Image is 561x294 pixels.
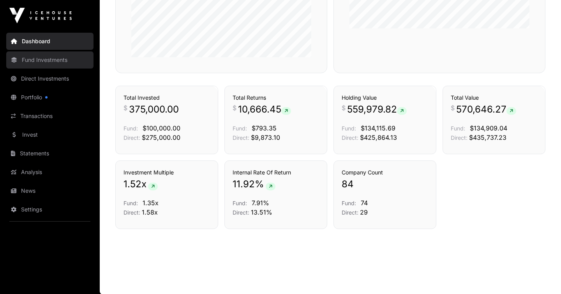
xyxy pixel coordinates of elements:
[522,257,561,294] iframe: Chat Widget
[252,124,277,132] span: $793.35
[123,134,140,141] span: Direct:
[469,134,506,141] span: $435,737.23
[142,208,158,216] span: 1.58x
[6,182,93,199] a: News
[141,178,146,190] span: x
[6,201,93,218] a: Settings
[233,134,249,141] span: Direct:
[233,94,319,102] h3: Total Returns
[238,103,291,116] span: 10,666.45
[451,94,537,102] h3: Total Value
[360,134,397,141] span: $425,864.13
[361,124,395,132] span: $134,115.69
[123,209,140,216] span: Direct:
[233,169,319,176] h3: Internal Rate Of Return
[360,208,368,216] span: 29
[342,169,428,176] h3: Company Count
[6,126,93,143] a: Invest
[456,103,516,116] span: 570,646.27
[142,134,180,141] span: $275,000.00
[342,125,356,132] span: Fund:
[347,103,407,116] span: 559,979.82
[123,169,210,176] h3: Investment Multiple
[342,103,346,113] span: $
[6,164,93,181] a: Analysis
[233,209,249,216] span: Direct:
[6,70,93,87] a: Direct Investments
[123,200,138,206] span: Fund:
[251,134,280,141] span: $9,873.10
[6,145,93,162] a: Statements
[361,199,368,207] span: 74
[342,94,428,102] h3: Holding Value
[143,124,180,132] span: $100,000.00
[233,200,247,206] span: Fund:
[6,51,93,69] a: Fund Investments
[251,208,272,216] span: 13.51%
[342,209,358,216] span: Direct:
[252,199,269,207] span: 7.91%
[451,134,467,141] span: Direct:
[129,103,179,116] span: 375,000.00
[342,178,354,190] span: 84
[451,125,465,132] span: Fund:
[9,8,72,23] img: Icehouse Ventures Logo
[123,94,210,102] h3: Total Invested
[123,178,141,190] span: 1.52
[6,89,93,106] a: Portfolio
[470,124,507,132] span: $134,909.04
[123,125,138,132] span: Fund:
[233,125,247,132] span: Fund:
[233,178,255,190] span: 11.92
[6,33,93,50] a: Dashboard
[143,199,159,207] span: 1.35x
[342,134,358,141] span: Direct:
[342,200,356,206] span: Fund:
[451,103,455,113] span: $
[6,107,93,125] a: Transactions
[123,103,127,113] span: $
[233,103,236,113] span: $
[255,178,264,190] span: %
